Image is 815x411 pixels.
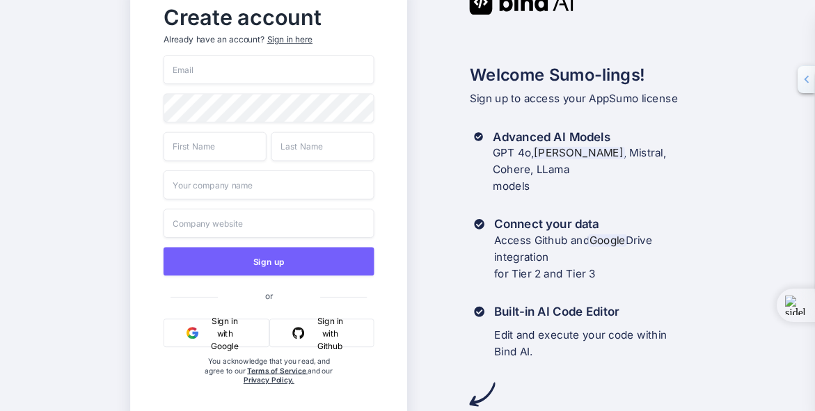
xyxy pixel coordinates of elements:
[187,327,198,339] img: google
[164,8,374,26] h2: Create account
[267,33,312,45] div: Sign in here
[470,90,685,107] p: Sign up to access your AppSumo license
[244,375,294,384] a: Privacy Policy.
[164,247,374,275] button: Sign up
[164,55,374,84] input: Email
[218,281,320,310] span: or
[164,131,267,161] input: First Name
[470,62,685,87] h2: Welcome Sumo-lings!
[493,145,685,194] p: GPT 4o, , Mistral, Cohere, LLama models
[164,319,269,347] button: Sign in with Google
[470,381,496,407] img: arrow
[494,232,684,282] p: Access Github and Drive integration for Tier 2 and Tier 3
[494,216,684,232] h3: Connect your data
[164,33,374,45] p: Already have an account?
[494,303,684,320] h3: Built-in AI Code Editor
[269,319,374,347] button: Sign in with Github
[271,131,374,161] input: Last Name
[247,366,308,375] a: Terms of Service
[588,234,626,246] span: Google
[533,147,625,159] span: [PERSON_NAME]
[164,209,374,238] input: Company website
[293,327,305,339] img: github
[494,327,684,360] p: Edit and execute your code within Bind AI.
[164,170,374,200] input: Your company name
[493,128,685,145] h3: Advanced AI Models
